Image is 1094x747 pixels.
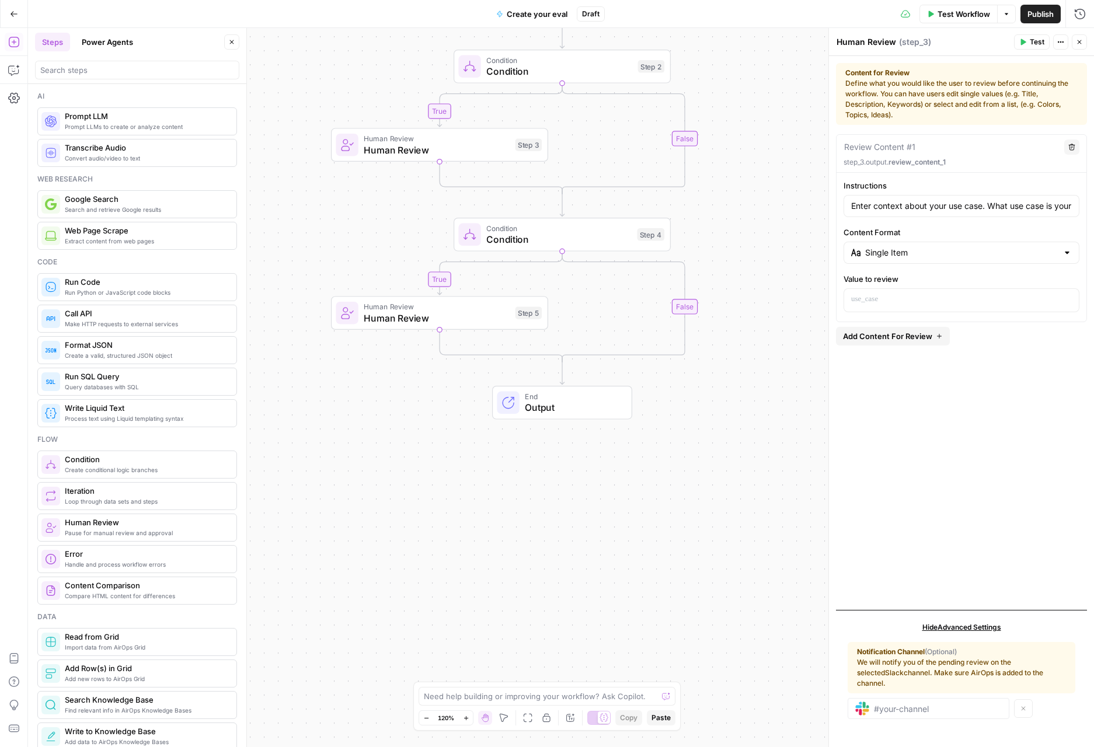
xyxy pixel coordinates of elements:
[65,560,227,569] span: Handle and process workflow errors
[37,434,237,445] div: Flow
[65,193,227,205] span: Google Search
[75,33,140,51] button: Power Agents
[364,311,510,325] span: Human Review
[65,465,227,474] span: Create conditional logic branches
[65,694,227,706] span: Search Knowledge Base
[65,339,227,351] span: Format JSON
[65,225,227,236] span: Web Page Scrape
[65,706,227,715] span: Find relevant info in AirOps Knowledge Bases
[637,228,664,241] div: Step 4
[65,414,227,423] span: Process text using Liquid templating syntax
[65,662,227,674] span: Add Row(s) in Grid
[560,358,564,384] g: Edge from step_4-conditional-end to end
[638,60,665,73] div: Step 2
[515,306,542,319] div: Step 5
[65,276,227,288] span: Run Code
[454,50,671,83] div: ConditionConditionStep 2
[65,236,227,246] span: Extract content from web pages
[899,36,931,48] span: ( step_3 )
[65,580,227,591] span: Content Comparison
[65,631,227,643] span: Read from Grid
[65,371,227,382] span: Run SQL Query
[874,703,1002,714] input: #your-channel
[45,585,57,596] img: vrinnnclop0vshvmafd7ip1g7ohf
[1020,5,1061,23] button: Publish
[65,142,227,153] span: Transcribe Audio
[1027,8,1054,20] span: Publish
[37,257,237,267] div: Code
[437,83,562,127] g: Edge from step_2 to step_3
[65,382,227,392] span: Query databases with SQL
[889,158,946,166] span: review_content_1
[65,674,227,683] span: Add new rows to AirOps Grid
[844,157,1079,167] p: step_3.output.
[836,327,950,345] button: Add Content For Review
[845,68,1078,120] div: Define what you would like the user to review before continuing the workflow. You can have users ...
[562,83,685,194] g: Edge from step_2 to step_2-conditional-end
[1014,34,1050,50] button: Test
[65,122,227,131] span: Prompt LLMs to create or analyze content
[364,301,510,312] span: Human Review
[37,174,237,184] div: Web research
[844,180,1079,191] label: Instructions
[615,710,642,725] button: Copy
[938,8,990,20] span: Test Workflow
[857,647,1066,689] div: We will notify you of the pending review on the selected Slack channel. Make sure AirOps is added...
[364,143,510,157] span: Human Review
[525,390,620,402] span: End
[438,713,454,722] span: 120%
[620,713,637,723] span: Copy
[331,128,548,162] div: Human ReviewHuman ReviewStep 3
[65,110,227,122] span: Prompt LLM
[65,205,227,214] span: Search and retrieve Google results
[651,713,671,723] span: Paste
[507,8,567,20] span: Create your eval
[65,737,227,746] span: Add data to AirOps Knowledge Bases
[837,36,896,48] textarea: Human Review
[647,710,675,725] button: Paste
[486,64,632,78] span: Condition
[919,5,997,23] button: Test Workflow
[65,153,227,163] span: Convert audio/video to text
[364,133,510,144] span: Human Review
[486,54,632,65] span: Condition
[65,497,227,506] span: Loop through data sets and steps
[454,218,671,252] div: ConditionConditionStep 4
[1030,37,1044,47] span: Test
[65,288,227,297] span: Run Python or JavaScript code blocks
[331,296,548,330] div: Human ReviewHuman ReviewStep 5
[844,226,1079,238] label: Content Format
[65,516,227,528] span: Human Review
[65,308,227,319] span: Call API
[37,612,237,622] div: Data
[865,247,1058,259] input: Single Item
[440,162,562,194] g: Edge from step_3 to step_2-conditional-end
[65,643,227,652] span: Import data from AirOps Grid
[65,453,227,465] span: Condition
[454,386,671,420] div: EndOutput
[560,190,564,216] g: Edge from step_2-conditional-end to step_4
[922,622,1001,633] span: Hide Advanced Settings
[489,5,574,23] button: Create your eval
[437,252,562,295] g: Edge from step_4 to step_5
[851,200,1072,212] input: Enter instructions for what needs to be reviewed
[65,591,227,601] span: Compare HTML content for differences
[65,351,227,360] span: Create a valid, structured JSON object
[857,647,925,656] strong: Notification Channel
[65,402,227,414] span: Write Liquid Text
[582,9,600,19] span: Draft
[40,64,234,76] input: Search steps
[35,33,70,51] button: Steps
[65,319,227,329] span: Make HTTP requests to external services
[37,91,237,102] div: Ai
[560,8,564,48] g: Edge from start to step_2
[65,548,227,560] span: Error
[65,485,227,497] span: Iteration
[843,330,932,342] span: Add Content For Review
[65,725,227,737] span: Write to Knowledge Base
[845,68,1078,78] strong: Content for Review
[65,528,227,537] span: Pause for manual review and approval
[486,232,631,246] span: Condition
[440,330,562,362] g: Edge from step_5 to step_4-conditional-end
[855,701,869,715] img: Slack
